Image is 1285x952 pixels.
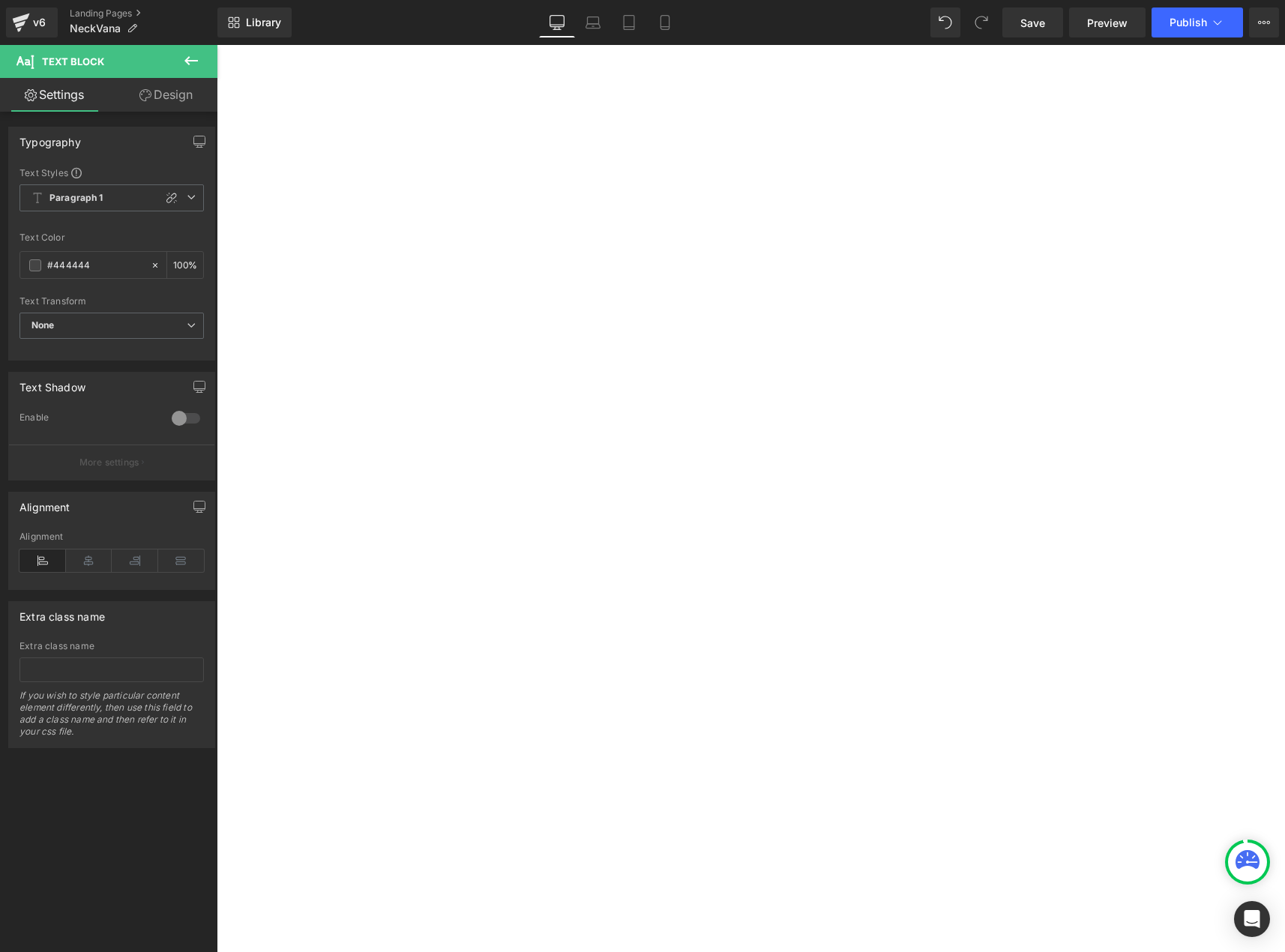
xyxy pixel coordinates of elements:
[647,7,683,37] a: Mobile
[1249,7,1279,37] button: More
[575,7,611,37] a: Laptop
[1020,15,1045,31] span: Save
[31,319,55,331] b: None
[47,257,143,274] input: Color
[6,7,58,37] a: v6
[9,445,214,480] button: More settings
[19,166,204,178] div: Text Styles
[1234,901,1270,937] div: Open Intercom Messenger
[19,531,204,542] div: Alignment
[112,78,220,112] a: Design
[539,7,575,37] a: Desktop
[611,7,647,37] a: Tablet
[1170,16,1207,28] span: Publish
[70,7,217,19] a: Landing Pages
[19,602,105,623] div: Extra class name
[49,192,103,205] b: Paragraph 1
[167,252,203,278] div: %
[1069,7,1146,37] a: Preview
[19,412,157,427] div: Enable
[19,690,204,747] div: If you wish to style particular content element differently, then use this field to add a class n...
[1087,15,1128,31] span: Preview
[19,127,81,148] div: Typography
[79,456,139,469] p: More settings
[19,373,85,394] div: Text Shadow
[19,232,204,243] div: Text Color
[42,55,104,67] span: Text Block
[19,641,204,651] div: Extra class name
[930,7,960,37] button: Undo
[1152,7,1243,37] button: Publish
[19,296,204,307] div: Text Transform
[966,7,996,37] button: Redo
[246,16,281,29] span: Library
[19,492,70,513] div: Alignment
[217,7,292,37] a: New Library
[70,22,121,34] span: NeckVana
[30,13,49,32] div: v6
